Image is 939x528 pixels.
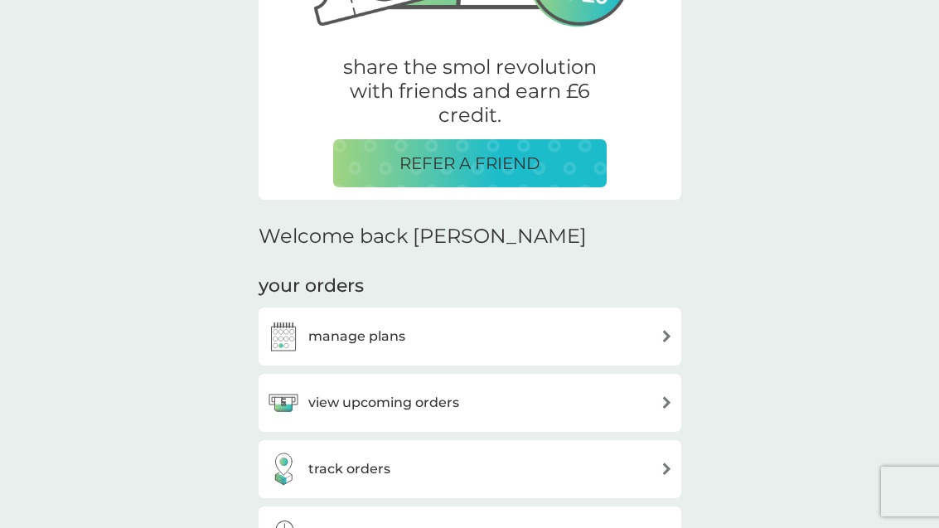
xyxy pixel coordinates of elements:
p: share the smol revolution with friends and earn £6 credit. [333,56,607,127]
img: arrow right [661,330,673,342]
img: arrow right [661,463,673,475]
img: arrow right [661,396,673,409]
h3: your orders [259,274,364,299]
h3: manage plans [308,326,405,347]
h2: Welcome back [PERSON_NAME] [259,225,587,249]
h3: view upcoming orders [308,392,459,414]
p: REFER A FRIEND [399,150,540,177]
h3: track orders [308,458,390,480]
button: REFER A FRIEND [333,139,607,187]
